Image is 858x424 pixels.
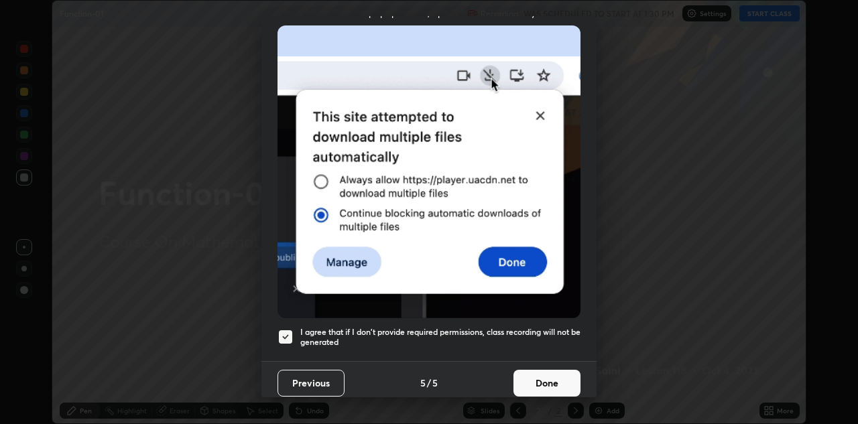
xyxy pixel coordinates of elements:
button: Previous [278,370,345,397]
h4: 5 [420,376,426,390]
button: Done [513,370,580,397]
img: downloads-permission-blocked.gif [278,25,580,318]
h5: I agree that if I don't provide required permissions, class recording will not be generated [300,327,580,348]
h4: / [427,376,431,390]
h4: 5 [432,376,438,390]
